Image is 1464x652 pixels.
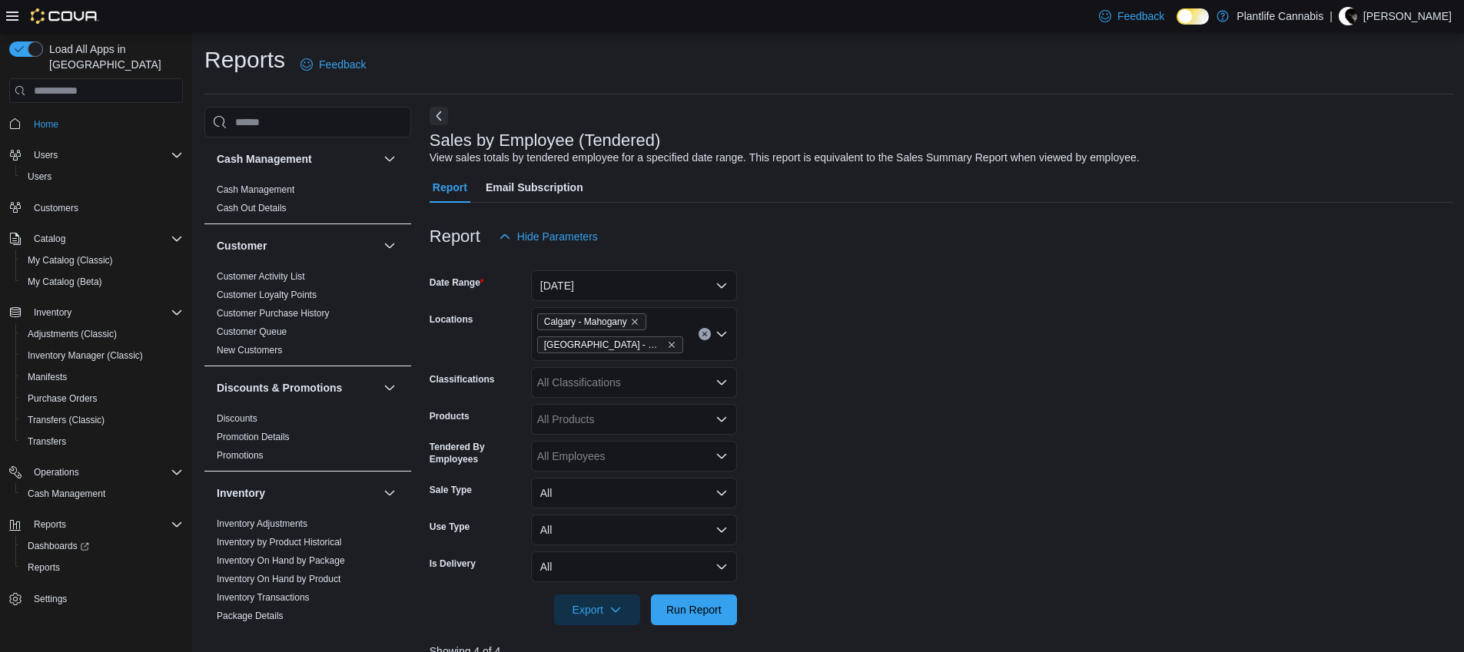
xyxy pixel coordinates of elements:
[22,485,111,503] a: Cash Management
[544,314,627,329] span: Calgary - Mahogany
[217,573,340,585] span: Inventory On Hand by Product
[22,251,119,270] a: My Catalog (Classic)
[22,389,104,408] a: Purchase Orders
[554,594,640,625] button: Export
[3,302,189,323] button: Inventory
[380,484,399,502] button: Inventory
[3,112,189,134] button: Home
[15,345,189,366] button: Inventory Manager (Classic)
[28,254,113,266] span: My Catalog (Classic)
[217,555,345,566] a: Inventory On Hand by Package
[22,411,183,429] span: Transfers (Classic)
[22,251,183,270] span: My Catalog (Classic)
[28,199,85,217] a: Customers
[28,303,183,322] span: Inventory
[204,409,411,471] div: Discounts & Promotions
[22,167,58,186] a: Users
[217,591,310,604] span: Inventory Transactions
[217,432,290,442] a: Promotion Details
[31,8,99,24] img: Cova
[217,326,287,338] span: Customer Queue
[217,326,287,337] a: Customer Queue
[28,328,117,340] span: Adjustments (Classic)
[204,45,285,75] h1: Reports
[28,589,183,608] span: Settings
[217,574,340,584] a: Inventory On Hand by Product
[430,441,525,465] label: Tendered By Employees
[319,57,366,72] span: Feedback
[537,313,646,330] span: Calgary - Mahogany
[1177,8,1209,25] input: Dark Mode
[204,180,411,223] div: Cash Management
[15,535,189,557] a: Dashboards
[380,237,399,255] button: Customer
[486,172,583,203] span: Email Subscription
[1093,1,1170,31] a: Feedback
[22,558,66,577] a: Reports
[28,561,60,574] span: Reports
[22,537,95,555] a: Dashboards
[28,540,89,552] span: Dashboards
[15,271,189,293] button: My Catalog (Beta)
[22,558,183,577] span: Reports
[28,435,66,448] span: Transfers
[217,289,317,301] span: Customer Loyalty Points
[15,483,189,505] button: Cash Management
[34,466,79,478] span: Operations
[380,150,399,168] button: Cash Management
[15,366,189,388] button: Manifests
[493,221,604,252] button: Hide Parameters
[537,336,683,353] span: Calgary - Mahogany Market
[34,306,71,319] span: Inventory
[667,340,676,349] button: Remove Calgary - Mahogany Market from selection in this group
[15,431,189,452] button: Transfers
[217,450,264,461] a: Promotions
[666,602,722,617] span: Run Report
[1363,7,1452,25] p: [PERSON_NAME]
[3,197,189,219] button: Customers
[28,146,183,164] span: Users
[217,431,290,443] span: Promotion Details
[1117,8,1164,24] span: Feedback
[433,172,467,203] span: Report
[217,270,305,283] span: Customer Activity List
[1237,7,1323,25] p: Plantlife Cannabis
[699,328,711,340] button: Clear input
[517,229,598,244] span: Hide Parameters
[217,537,342,548] a: Inventory by Product Historical
[380,379,399,397] button: Discounts & Promotions
[217,380,342,396] h3: Discounts & Promotions
[430,558,476,570] label: Is Delivery
[430,150,1140,166] div: View sales totals by tendered employee for a specified date range. This report is equivalent to t...
[217,518,307,530] span: Inventory Adjustments
[544,337,664,352] span: [GEOGRAPHIC_DATA] - Mahogany Market
[217,518,307,529] a: Inventory Adjustments
[28,515,183,534] span: Reports
[217,554,345,567] span: Inventory On Hand by Package
[15,557,189,578] button: Reports
[430,227,480,246] h3: Report
[28,392,98,405] span: Purchase Orders
[217,184,294,196] span: Cash Management
[715,450,728,462] button: Open list of options
[531,551,737,582] button: All
[34,518,66,531] span: Reports
[34,202,78,214] span: Customers
[22,432,72,451] a: Transfers
[430,313,473,326] label: Locations
[651,594,737,625] button: Run Report
[22,537,183,555] span: Dashboards
[28,515,72,534] button: Reports
[22,485,183,503] span: Cash Management
[217,485,265,501] h3: Inventory
[22,167,183,186] span: Users
[217,592,310,603] a: Inventory Transactions
[34,118,58,131] span: Home
[217,449,264,462] span: Promotions
[3,587,189,610] button: Settings
[15,250,189,271] button: My Catalog (Classic)
[15,166,189,187] button: Users
[34,593,67,605] span: Settings
[217,307,330,319] span: Customer Purchase History
[217,151,312,167] h3: Cash Management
